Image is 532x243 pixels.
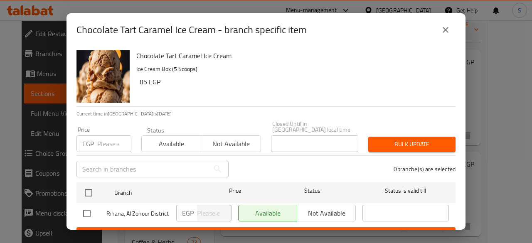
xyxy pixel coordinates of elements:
[76,161,209,177] input: Search in branches
[76,227,456,243] button: Save
[136,64,449,74] p: Ice Cream Box (5 Scoops)
[436,20,456,40] button: close
[145,138,198,150] span: Available
[204,138,257,150] span: Not available
[394,165,456,173] p: 0 branche(s) are selected
[82,139,94,149] p: EGP
[97,135,131,152] input: Please enter price
[76,110,456,118] p: Current time in [GEOGRAPHIC_DATA] is [DATE]
[197,205,232,221] input: Please enter price
[201,135,261,152] button: Not available
[136,50,449,61] h6: Chocolate Tart Caramel Ice Cream
[368,137,456,152] button: Bulk update
[182,208,194,218] p: EGP
[207,186,263,196] span: Price
[106,209,170,219] span: Rihana, Al Zohour District
[269,186,356,196] span: Status
[141,135,201,152] button: Available
[362,186,449,196] span: Status is valid till
[76,50,130,103] img: Chocolate Tart Caramel Ice Cream
[114,188,201,198] span: Branch
[76,23,307,37] h2: Chocolate Tart Caramel Ice Cream - branch specific item
[375,139,449,150] span: Bulk update
[140,76,449,88] h6: 85 EGP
